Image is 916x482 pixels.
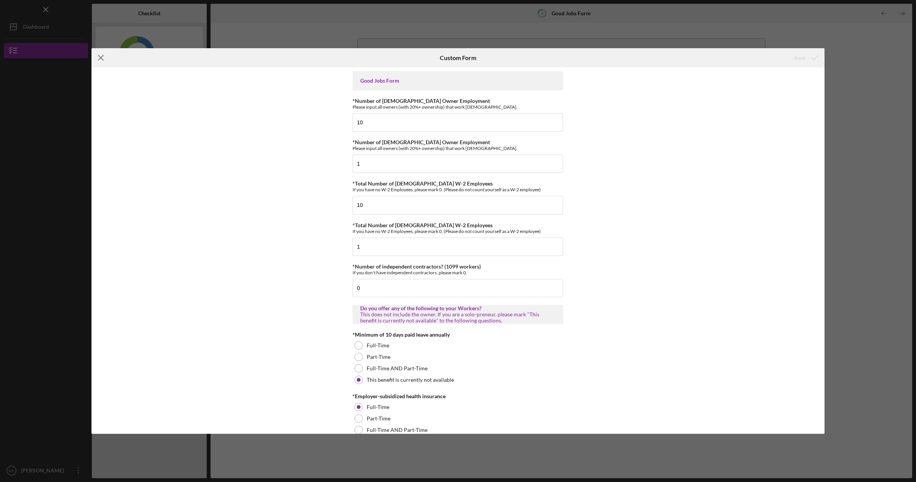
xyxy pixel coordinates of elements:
[353,228,563,234] div: If you have no W-2 Employees, please mark 0. (Please do not count yourself as a W-2 employee)
[353,98,490,104] label: *Number of [DEMOGRAPHIC_DATA] Owner Employment
[367,354,390,360] label: Part-Time
[353,139,490,145] label: *Number of [DEMOGRAPHIC_DATA] Owner Employment
[353,332,563,338] div: *Minimum of 10 days paid leave annually
[353,180,493,187] label: *Total Number of [DEMOGRAPHIC_DATA] W-2 Employees
[353,270,563,275] div: If you don't have independent contractors, please mark 0.
[367,365,428,371] label: Full-Time AND Part-Time
[787,50,825,65] button: Save
[360,78,555,84] div: Good Jobs Form
[353,104,563,110] div: Please input all owners (with 20%+ ownership) that work [DEMOGRAPHIC_DATA].
[360,311,555,324] div: This does not include the owner. If you are a solo-preneur, please mark "This benefit is currentl...
[353,145,563,151] div: Please input all owners (with 20%+ ownership) that work [DEMOGRAPHIC_DATA].
[360,305,555,311] div: Do you offer any of the following to your Workers?
[367,404,389,410] label: Full-Time
[367,377,454,383] label: This benefit is currently not available
[353,263,481,270] label: *Number of independent contractors? (1099 workers)
[353,222,493,228] label: *Total Number of [DEMOGRAPHIC_DATA] W-2 Employees
[367,415,390,422] label: Part-Time
[794,50,805,65] div: Save
[367,342,389,348] label: Full-Time
[367,427,428,433] label: Full-Time AND Part-Time
[353,393,563,399] div: *Employer-subsidized health insurance
[440,54,476,61] h6: Custom Form
[353,187,563,192] div: If you have no W-2 Employees, please mark 0. (Please do not count yourself as a W-2 employee)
